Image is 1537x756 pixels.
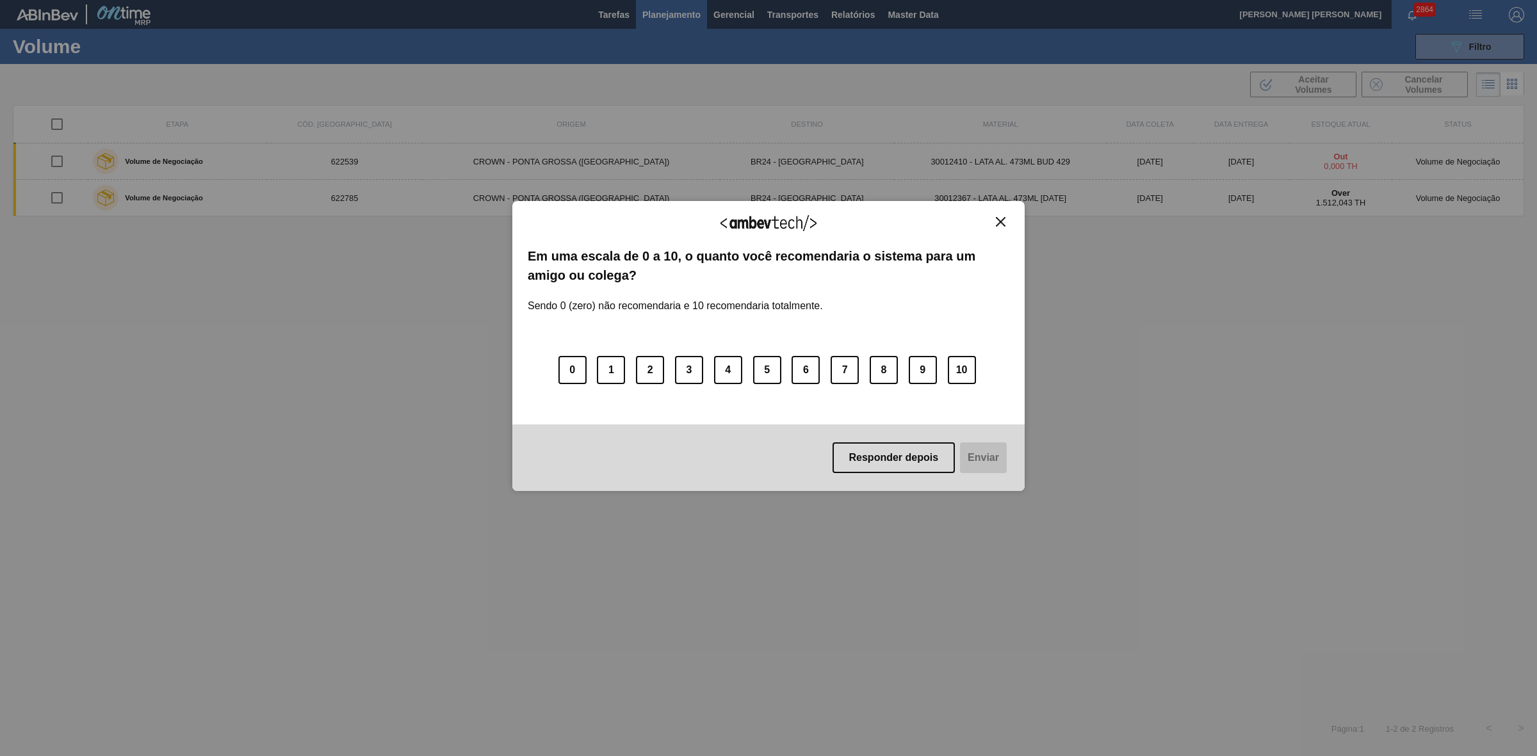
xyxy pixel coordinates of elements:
[996,217,1005,227] img: Close
[753,356,781,384] button: 5
[558,356,587,384] button: 0
[909,356,937,384] button: 9
[720,215,817,231] img: Logo Ambevtech
[948,356,976,384] button: 10
[792,356,820,384] button: 6
[636,356,664,384] button: 2
[831,356,859,384] button: 7
[833,442,956,473] button: Responder depois
[992,216,1009,227] button: Close
[675,356,703,384] button: 3
[597,356,625,384] button: 1
[528,285,823,312] label: Sendo 0 (zero) não recomendaria e 10 recomendaria totalmente.
[528,246,1009,286] label: Em uma escala de 0 a 10, o quanto você recomendaria o sistema para um amigo ou colega?
[870,356,898,384] button: 8
[714,356,742,384] button: 4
